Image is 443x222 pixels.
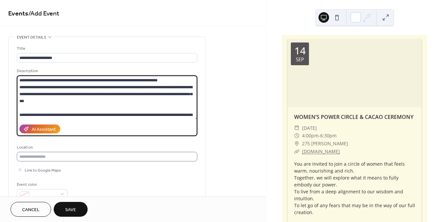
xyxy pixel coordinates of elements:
[32,126,56,133] div: AI Assistant
[19,125,60,133] button: AI Assistant
[294,140,299,148] div: ​
[17,181,66,188] div: Event color
[302,132,318,140] span: 4:00pm
[54,202,88,217] button: Save
[65,207,76,213] span: Save
[17,45,196,52] div: Title
[294,148,299,155] div: ​
[28,7,59,20] span: / Add Event
[17,34,46,41] span: Event details
[302,124,317,132] span: [DATE]
[25,167,61,174] span: Link to Google Maps
[17,144,196,151] div: Location
[302,148,340,154] a: [DOMAIN_NAME]
[296,57,304,62] div: Sep
[294,46,306,56] div: 14
[11,202,51,217] button: Cancel
[294,132,299,140] div: ​
[8,7,28,20] a: Events
[294,124,299,132] div: ​
[17,68,196,74] div: Description
[302,140,348,148] span: 275 [PERSON_NAME]
[22,207,40,213] span: Cancel
[294,113,413,121] a: WOMEN’S POWER CIRCLE & CACAO CEREMONY
[320,132,337,140] span: 6:30pm
[318,132,320,140] span: -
